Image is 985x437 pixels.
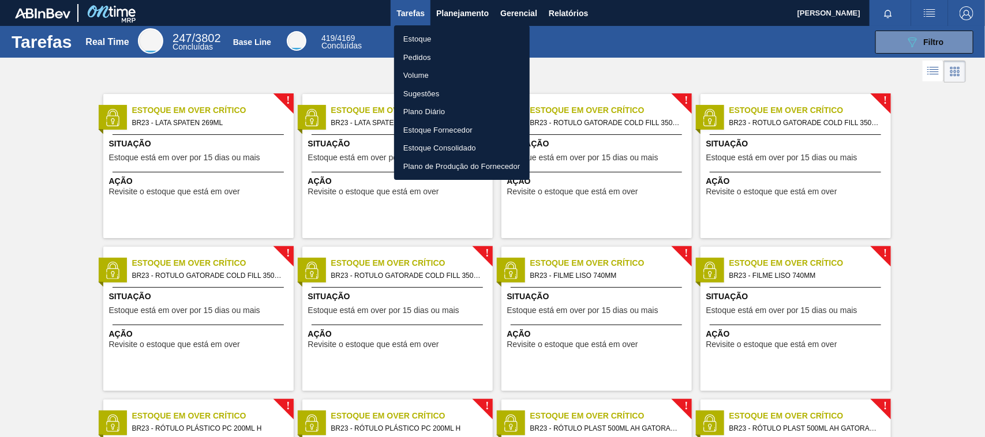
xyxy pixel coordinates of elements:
a: Plano de Produção do Fornecedor [394,157,530,176]
a: Sugestões [394,85,530,103]
a: Estoque [394,30,530,48]
a: Estoque Fornecedor [394,121,530,140]
a: Estoque Consolidado [394,139,530,157]
a: Plano Diário [394,103,530,121]
a: Volume [394,66,530,85]
a: Pedidos [394,48,530,67]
